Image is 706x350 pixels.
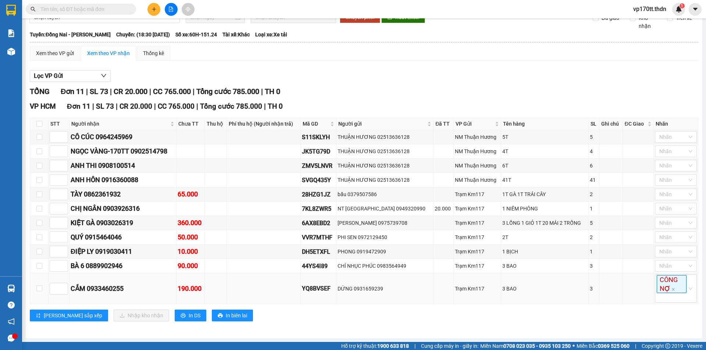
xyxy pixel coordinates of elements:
[3,39,51,57] span: Số 170 [PERSON_NAME], P8, Q11, [GEOGRAPHIC_DATA][PERSON_NAME]
[454,173,501,187] td: NM Thuận Hương
[101,73,107,79] span: down
[302,261,335,271] div: 44YS4I89
[599,118,623,130] th: Ghi chú
[455,262,500,270] div: Trạm Km117
[590,162,598,170] div: 6
[455,133,500,141] div: NM Thuận Hương
[434,118,454,130] th: Đã TT
[302,204,335,213] div: 7KL8ZWR5
[178,189,204,199] div: 65.000
[34,20,99,25] strong: HCM - ĐỊNH QUÁN - PHƯƠNG LÂM
[71,203,175,214] div: CHỊ NGÂN 0903926316
[302,176,335,185] div: SVGQ435Y
[657,275,687,293] span: CÔNG NỢ
[692,6,699,12] span: caret-down
[302,233,335,242] div: VVR7MTHF
[110,87,112,96] span: |
[502,133,587,141] div: 5T
[71,246,175,257] div: ĐIỆP LY 0919030411
[455,147,500,155] div: NM Thuận Hương
[265,87,280,96] span: TH 0
[590,219,598,227] div: 5
[502,176,587,184] div: 41T
[338,162,432,170] div: THUẬN HƯƠNG 02513636128
[302,219,335,228] div: 6AX8EBD2
[8,302,15,308] span: question-circle
[502,285,587,293] div: 3 BAO
[301,245,336,259] td: DH5ETXFL
[7,48,15,55] img: warehouse-icon
[268,102,283,111] span: TH 0
[455,233,500,241] div: Trạm Km117
[36,49,74,57] div: Xem theo VP gửi
[165,3,178,16] button: file-add
[178,246,204,257] div: 10.000
[455,285,500,293] div: Trạm Km117
[338,176,432,184] div: THUẬN HƯƠNG 02513636128
[6,5,16,16] img: logo-vxr
[680,3,685,8] sup: 1
[454,245,501,259] td: Trạm Km117
[32,13,101,19] strong: (NHÀ XE [GEOGRAPHIC_DATA])
[176,118,205,130] th: Chưa TT
[301,144,336,159] td: JK5TG79D
[71,232,175,242] div: QUÝ 0915464046
[71,132,175,142] div: CÔ CÚC 0964245969
[71,175,175,185] div: ANH HÔN 0916360088
[193,87,195,96] span: |
[147,3,160,16] button: plus
[501,118,589,130] th: Tên hàng
[49,118,69,130] th: STT
[175,30,217,39] span: Số xe: 60H-151.24
[502,233,587,241] div: 2T
[503,343,571,349] strong: 0708 023 035 - 0935 103 250
[182,3,195,16] button: aim
[455,205,500,213] div: Trạm Km117
[151,7,157,12] span: plus
[227,118,300,130] th: Phí thu hộ (Người nhận trả)
[92,102,94,111] span: |
[30,32,111,37] b: Tuyến: Đồng Nai - [PERSON_NAME]
[502,219,587,227] div: 3 LỒNG 1 GIỎ 1T 20 MÁI 2 TRỐNG
[168,7,174,12] span: file-add
[338,233,432,241] div: PHI SEN 0972129450
[302,161,335,170] div: ZMV5LNVR
[30,102,56,111] span: VP HCM
[301,130,336,144] td: S11SKLYH
[87,49,130,57] div: Xem theo VP nhận
[34,71,63,80] span: Lọc VP Gửi
[689,3,702,16] button: caret-down
[435,205,452,213] div: 20.000
[455,190,500,198] div: Trạm Km117
[627,4,672,14] span: vp170tt.thdn
[67,102,90,111] span: Đơn 11
[590,285,598,293] div: 3
[116,30,170,39] span: Chuyến: (18:30 [DATE])
[73,30,96,35] span: Trạm Km117
[178,232,204,242] div: 50.000
[302,284,335,293] div: YQ8BVSEF
[502,262,587,270] div: 3 BAO
[71,120,169,128] span: Người nhận
[454,130,501,144] td: NM Thuận Hương
[175,310,206,321] button: printerIn DS
[226,311,247,320] span: In biên lai
[454,202,501,216] td: Trạm Km117
[338,262,432,270] div: CHÍ NHỤC PHÚC 0983564949
[590,248,598,256] div: 1
[590,233,598,241] div: 2
[502,190,587,198] div: 1T GÀ 1T TRÁI CÂY
[178,284,204,294] div: 190.000
[116,102,118,111] span: |
[590,176,598,184] div: 41
[302,147,335,156] div: JK5TG79D
[120,102,152,111] span: CR 20.000
[301,173,336,187] td: SVGQ435Y
[421,342,478,350] span: Cung cấp máy in - giấy in:
[577,342,630,350] span: Miền Bắc
[590,205,598,213] div: 1
[454,259,501,273] td: Trạm Km117
[338,205,432,213] div: NT [GEOGRAPHIC_DATA] 0949320990
[502,248,587,256] div: 1 BỊCH
[573,344,575,347] span: ⚪️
